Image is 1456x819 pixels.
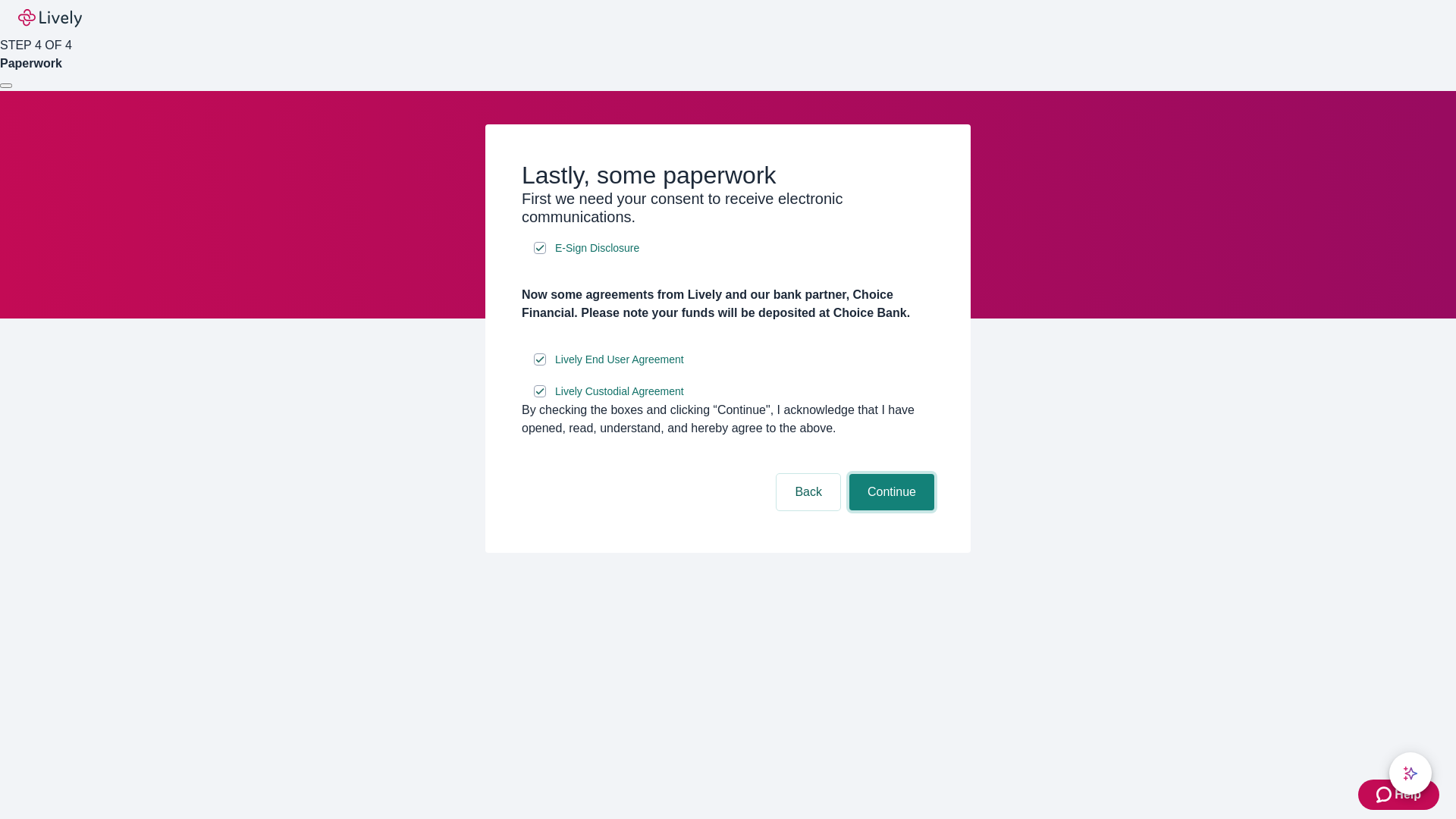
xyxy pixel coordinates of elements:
[18,9,82,27] img: Lively
[555,240,639,256] span: E-Sign Disclosure
[1403,766,1418,781] svg: Lively AI Assistant
[1376,786,1395,804] svg: Zendesk support icon
[849,474,934,510] button: Continue
[777,474,840,510] button: Back
[555,352,684,368] span: Lively End User Agreement
[555,384,684,400] span: Lively Custodial Agreement
[522,286,934,322] h4: Now some agreements from Lively and our bank partner, Choice Financial. Please note your funds wi...
[1389,752,1432,795] button: chat
[522,401,934,438] div: By checking the boxes and clicking “Continue", I acknowledge that I have opened, read, understand...
[1358,780,1439,810] button: Zendesk support iconHelp
[552,382,687,401] a: e-sign disclosure document
[522,190,934,226] h3: First we need your consent to receive electronic communications.
[522,161,934,190] h2: Lastly, some paperwork
[552,239,642,258] a: e-sign disclosure document
[1395,786,1421,804] span: Help
[552,350,687,369] a: e-sign disclosure document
